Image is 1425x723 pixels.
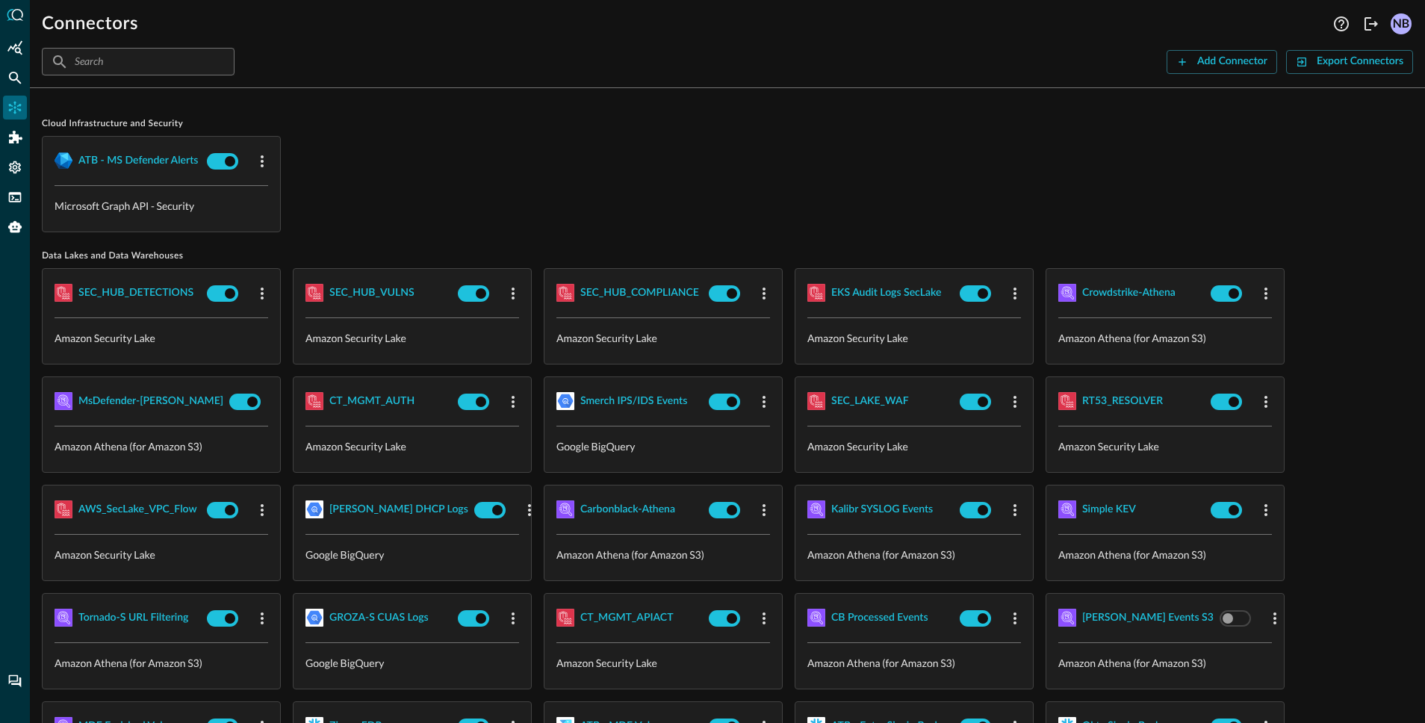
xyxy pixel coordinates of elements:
button: Carbonblack-Athena [580,497,675,521]
button: Export Connectors [1286,50,1413,74]
div: Addons [4,125,28,149]
div: ATB - MS Defender Alerts [78,152,198,170]
button: Logout [1359,12,1383,36]
p: Amazon Security Lake [1058,438,1272,454]
img: AWSAthena.svg [556,500,574,518]
button: CB Processed Events [831,606,928,630]
img: AWSAthena.svg [807,609,825,627]
img: AWSSecurityLake.svg [556,284,574,302]
div: Settings [3,155,27,179]
span: Cloud Infrastructure and Security [42,118,1413,130]
div: CT_MGMT_AUTH [329,392,415,411]
img: GoogleBigQuery.svg [305,609,323,627]
div: Add Connector [1197,52,1267,71]
div: Connectors [3,96,27,120]
p: Google BigQuery [305,655,519,671]
button: ATB - MS Defender Alerts [78,149,198,173]
img: GoogleBigQuery.svg [305,500,323,518]
div: AWS_SecLake_VPC_Flow [78,500,197,519]
div: MsDefender-[PERSON_NAME] [78,392,223,411]
button: EKS Audit Logs SecLake [831,281,941,305]
div: Summary Insights [3,36,27,60]
p: Amazon Security Lake [305,330,519,346]
p: Amazon Athena (for Amazon S3) [807,547,1021,562]
span: Data Lakes and Data Warehouses [42,250,1413,262]
button: GROZA-S CUAS Logs [329,606,429,630]
button: Crowdstrike-Athena [1082,281,1176,305]
div: [PERSON_NAME] DHCP Logs [329,500,468,519]
button: Add Connector [1167,50,1277,74]
div: Chat [3,669,27,693]
div: SEC_HUB_VULNS [329,284,415,302]
img: AWSAthena.svg [1058,500,1076,518]
img: AWSSecurityLake.svg [305,392,323,410]
div: CT_MGMT_APIACT [580,609,673,627]
p: Amazon Security Lake [807,330,1021,346]
input: Search [75,48,200,75]
p: Amazon Athena (for Amazon S3) [556,547,770,562]
img: AWSSecurityLake.svg [305,284,323,302]
div: Kalibr SYSLOG Events [831,500,933,519]
button: SEC_HUB_COMPLIANCE [580,281,699,305]
div: Smerch IPS/IDS Events [580,392,687,411]
div: GROZA-S CUAS Logs [329,609,429,627]
div: Carbonblack-Athena [580,500,675,519]
button: MsDefender-[PERSON_NAME] [78,389,223,413]
div: Tornado-S URL Filtering [78,609,188,627]
img: AWSAthena.svg [55,392,72,410]
p: Amazon Athena (for Amazon S3) [1058,547,1272,562]
button: SEC_HUB_VULNS [329,281,415,305]
button: SEC_LAKE_WAF [831,389,909,413]
div: Crowdstrike-Athena [1082,284,1176,302]
p: Amazon Athena (for Amazon S3) [55,655,268,671]
img: AWSSecurityLake.svg [1058,392,1076,410]
img: AWSSecurityLake.svg [556,609,574,627]
button: [PERSON_NAME] DHCP Logs [329,497,468,521]
button: AWS_SecLake_VPC_Flow [78,497,197,521]
div: SEC_HUB_DETECTIONS [78,284,193,302]
img: AWSAthena.svg [1058,284,1076,302]
div: EKS Audit Logs SecLake [831,284,941,302]
div: Export Connectors [1317,52,1403,71]
p: Amazon Security Lake [556,655,770,671]
img: AWSSecurityLake.svg [807,392,825,410]
button: [PERSON_NAME] Events S3 [1082,606,1214,630]
button: RT53_RESOLVER [1082,389,1163,413]
div: FSQL [3,185,27,209]
p: Amazon Security Lake [55,330,268,346]
div: Simple KEV [1082,500,1136,519]
button: SEC_HUB_DETECTIONS [78,281,193,305]
p: Microsoft Graph API - Security [55,198,268,214]
p: Amazon Security Lake [807,438,1021,454]
button: CT_MGMT_APIACT [580,606,673,630]
div: SEC_LAKE_WAF [831,392,909,411]
p: Amazon Security Lake [305,438,519,454]
div: SEC_HUB_COMPLIANCE [580,284,699,302]
img: AWSAthena.svg [55,609,72,627]
img: AWSSecurityLake.svg [807,284,825,302]
img: AWSAthena.svg [807,500,825,518]
p: Amazon Athena (for Amazon S3) [1058,655,1272,671]
p: Amazon Athena (for Amazon S3) [1058,330,1272,346]
img: MicrosoftGraph.svg [55,152,72,170]
div: NB [1391,13,1412,34]
button: CT_MGMT_AUTH [329,389,415,413]
p: Google BigQuery [305,547,519,562]
button: Kalibr SYSLOG Events [831,497,933,521]
p: Google BigQuery [556,438,770,454]
div: Federated Search [3,66,27,90]
div: RT53_RESOLVER [1082,392,1163,411]
img: GoogleBigQuery.svg [556,392,574,410]
img: AWSSecurityLake.svg [55,500,72,518]
p: Amazon Athena (for Amazon S3) [807,655,1021,671]
button: Smerch IPS/IDS Events [580,389,687,413]
div: [PERSON_NAME] Events S3 [1082,609,1214,627]
button: Tornado-S URL Filtering [78,606,188,630]
p: Amazon Athena (for Amazon S3) [55,438,268,454]
button: Simple KEV [1082,497,1136,521]
p: Amazon Security Lake [55,547,268,562]
img: AWSSecurityLake.svg [55,284,72,302]
button: Help [1329,12,1353,36]
p: Amazon Security Lake [556,330,770,346]
div: Query Agent [3,215,27,239]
